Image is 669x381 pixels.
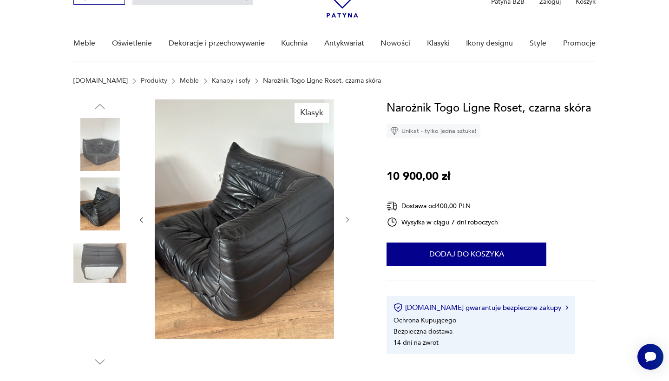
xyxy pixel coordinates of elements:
[563,26,596,61] a: Promocje
[530,26,546,61] a: Style
[466,26,513,61] a: Ikony designu
[427,26,450,61] a: Klasyki
[281,26,308,61] a: Kuchnia
[263,77,381,85] p: Narożnik Togo Ligne Roset, czarna skóra
[387,99,591,117] h1: Narożnik Togo Ligne Roset, czarna skóra
[387,168,450,185] p: 10 900,00 zł
[73,236,126,289] img: Zdjęcie produktu Narożnik Togo Ligne Roset, czarna skóra
[387,200,398,212] img: Ikona dostawy
[387,217,498,228] div: Wysyłka w ciągu 7 dni roboczych
[387,124,480,138] div: Unikat - tylko jedna sztuka!
[73,77,128,85] a: [DOMAIN_NAME]
[394,327,453,336] li: Bezpieczna dostawa
[73,26,95,61] a: Meble
[73,118,126,171] img: Zdjęcie produktu Narożnik Togo Ligne Roset, czarna skóra
[394,303,403,312] img: Ikona certyfikatu
[637,344,663,370] iframe: Smartsupp widget button
[324,26,364,61] a: Antykwariat
[394,316,456,325] li: Ochrona Kupującego
[73,177,126,230] img: Zdjęcie produktu Narożnik Togo Ligne Roset, czarna skóra
[295,103,329,123] div: Klasyk
[390,127,399,135] img: Ikona diamentu
[387,243,546,266] button: Dodaj do koszyka
[394,338,439,347] li: 14 dni na zwrot
[380,26,410,61] a: Nowości
[565,305,568,310] img: Ikona strzałki w prawo
[212,77,250,85] a: Kanapy i sofy
[155,99,334,339] img: Zdjęcie produktu Narożnik Togo Ligne Roset, czarna skóra
[141,77,167,85] a: Produkty
[180,77,199,85] a: Meble
[112,26,152,61] a: Oświetlenie
[387,200,498,212] div: Dostawa od 400,00 PLN
[394,303,568,312] button: [DOMAIN_NAME] gwarantuje bezpieczne zakupy
[169,26,265,61] a: Dekoracje i przechowywanie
